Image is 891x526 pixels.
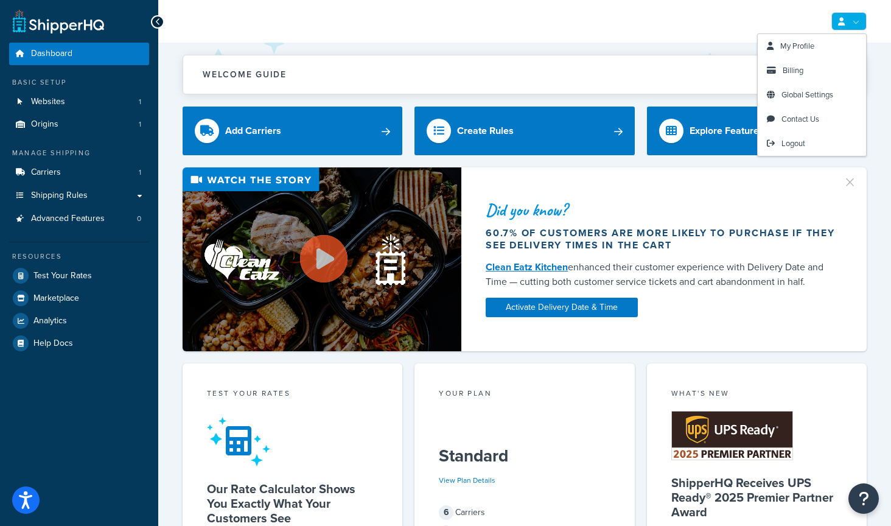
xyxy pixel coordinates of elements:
a: Carriers1 [9,161,149,184]
span: Shipping Rules [31,191,88,201]
a: View Plan Details [439,475,495,486]
span: Marketplace [33,293,79,304]
li: Origins [9,113,149,136]
span: Advanced Features [31,214,105,224]
span: Help Docs [33,338,73,349]
a: Explore Features [647,107,867,155]
span: 1 [139,167,141,178]
span: Global Settings [781,89,833,100]
div: Add Carriers [225,122,281,139]
div: Your Plan [439,388,610,402]
span: Logout [781,138,805,149]
div: Explore Features [690,122,764,139]
span: 1 [139,97,141,107]
span: Websites [31,97,65,107]
a: Origins1 [9,113,149,136]
a: My Profile [758,34,866,58]
button: Open Resource Center [848,483,879,514]
a: Activate Delivery Date & Time [486,298,638,317]
div: 60.7% of customers are more likely to purchase if they see delivery times in the cart [486,227,837,251]
div: Manage Shipping [9,148,149,158]
span: Carriers [31,167,61,178]
h5: Our Rate Calculator Shows You Exactly What Your Customers See [207,482,378,525]
h5: Standard [439,446,610,466]
a: Analytics [9,310,149,332]
a: Create Rules [414,107,634,155]
div: Resources [9,251,149,262]
div: enhanced their customer experience with Delivery Date and Time — cutting both customer service ti... [486,260,837,289]
div: Test your rates [207,388,378,402]
span: My Profile [780,40,814,52]
a: Shipping Rules [9,184,149,207]
a: Help Docs [9,332,149,354]
a: Websites1 [9,91,149,113]
div: Carriers [439,504,610,521]
span: Analytics [33,316,67,326]
h2: Welcome Guide [203,70,287,79]
a: Billing [758,58,866,83]
span: 1 [139,119,141,130]
span: Dashboard [31,49,72,59]
h5: ShipperHQ Receives UPS Ready® 2025 Premier Partner Award [671,475,842,519]
span: Billing [783,65,803,76]
a: Dashboard [9,43,149,65]
div: Create Rules [457,122,514,139]
div: Did you know? [486,202,837,219]
span: 6 [439,505,453,520]
span: 0 [137,214,141,224]
span: Origins [31,119,58,130]
li: Websites [9,91,149,113]
span: Test Your Rates [33,271,92,281]
img: Video thumbnail [183,167,461,351]
li: Carriers [9,161,149,184]
a: Logout [758,131,866,156]
div: What's New [671,388,842,402]
a: Advanced Features0 [9,208,149,230]
div: Basic Setup [9,77,149,88]
a: Test Your Rates [9,265,149,287]
span: Contact Us [781,113,819,125]
a: Marketplace [9,287,149,309]
button: Welcome Guide [183,55,866,94]
li: Advanced Features [9,208,149,230]
a: Add Carriers [183,107,402,155]
a: Clean Eatz Kitchen [486,260,568,274]
a: Global Settings [758,83,866,107]
a: Contact Us [758,107,866,131]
